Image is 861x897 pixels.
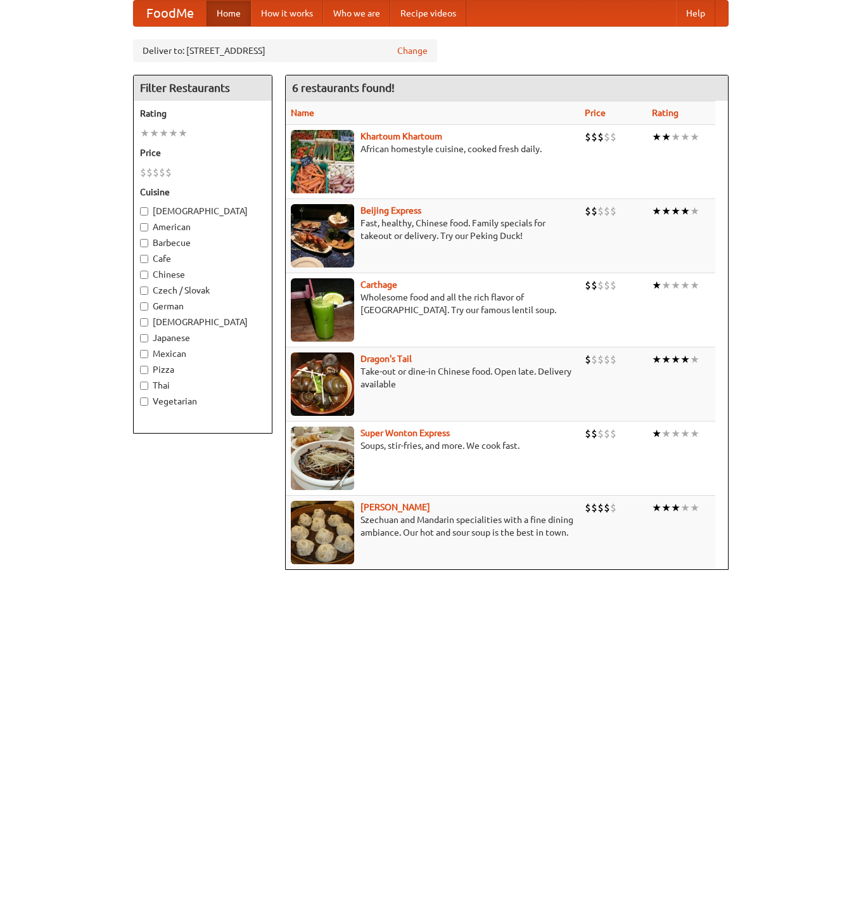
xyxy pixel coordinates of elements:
a: Super Wonton Express [360,428,450,438]
a: Change [397,44,428,57]
h5: Price [140,146,265,159]
li: $ [153,165,159,179]
li: $ [604,130,610,144]
b: Carthage [360,280,397,290]
li: $ [585,204,591,218]
li: ★ [680,204,690,218]
img: beijing.jpg [291,204,354,268]
a: Name [291,108,314,118]
li: $ [604,352,610,366]
img: khartoum.jpg [291,130,354,193]
label: [DEMOGRAPHIC_DATA] [140,205,265,217]
a: Recipe videos [390,1,466,26]
li: $ [610,427,616,441]
input: [DEMOGRAPHIC_DATA] [140,207,148,216]
li: ★ [680,427,690,441]
li: $ [610,204,616,218]
img: superwonton.jpg [291,427,354,490]
li: ★ [671,130,680,144]
li: $ [604,204,610,218]
input: Vegetarian [140,397,148,406]
li: $ [591,278,597,292]
li: ★ [661,278,671,292]
li: ★ [150,126,159,140]
input: German [140,302,148,311]
li: $ [165,165,172,179]
li: $ [610,278,616,292]
li: $ [591,204,597,218]
label: Czech / Slovak [140,284,265,297]
li: $ [604,427,610,441]
li: $ [597,427,604,441]
label: Barbecue [140,236,265,249]
li: $ [159,165,165,179]
li: ★ [661,204,671,218]
li: ★ [690,427,699,441]
li: ★ [652,501,661,515]
label: [DEMOGRAPHIC_DATA] [140,316,265,328]
h4: Filter Restaurants [134,75,272,101]
li: ★ [690,204,699,218]
a: Home [207,1,251,26]
label: Pizza [140,363,265,376]
h5: Cuisine [140,186,265,198]
li: $ [597,501,604,515]
label: Vegetarian [140,395,265,408]
li: $ [591,501,597,515]
li: $ [140,165,146,179]
li: ★ [140,126,150,140]
li: $ [597,278,604,292]
li: $ [610,130,616,144]
li: $ [597,204,604,218]
li: ★ [671,427,680,441]
a: Khartoum Khartoum [360,131,442,141]
label: Cafe [140,252,265,265]
label: Japanese [140,332,265,344]
li: ★ [652,204,661,218]
p: African homestyle cuisine, cooked fresh daily. [291,143,575,155]
p: Take-out or dine-in Chinese food. Open late. Delivery available [291,365,575,390]
li: ★ [671,278,680,292]
li: $ [591,352,597,366]
p: Fast, healthy, Chinese food. Family specials for takeout or delivery. Try our Peking Duck! [291,217,575,242]
li: ★ [690,278,699,292]
li: $ [597,352,604,366]
li: ★ [671,352,680,366]
li: $ [585,352,591,366]
li: ★ [652,130,661,144]
h5: Rating [140,107,265,120]
li: ★ [680,352,690,366]
a: [PERSON_NAME] [360,502,430,512]
li: $ [604,278,610,292]
li: $ [146,165,153,179]
ng-pluralize: 6 restaurants found! [292,82,395,94]
li: ★ [680,278,690,292]
li: $ [610,352,616,366]
li: ★ [178,126,188,140]
label: Mexican [140,347,265,360]
input: Pizza [140,366,148,374]
li: $ [585,278,591,292]
input: Barbecue [140,239,148,247]
input: Chinese [140,271,148,279]
label: Chinese [140,268,265,281]
input: Czech / Slovak [140,287,148,295]
p: Wholesome food and all the rich flavor of [GEOGRAPHIC_DATA]. Try our famous lentil soup. [291,291,575,316]
li: ★ [661,427,671,441]
a: Rating [652,108,679,118]
li: ★ [690,501,699,515]
a: How it works [251,1,323,26]
li: $ [610,501,616,515]
input: Thai [140,382,148,390]
li: ★ [671,204,680,218]
a: Who we are [323,1,390,26]
li: ★ [652,278,661,292]
li: ★ [652,352,661,366]
img: carthage.jpg [291,278,354,342]
a: Dragon's Tail [360,354,412,364]
a: Help [676,1,715,26]
li: $ [597,130,604,144]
